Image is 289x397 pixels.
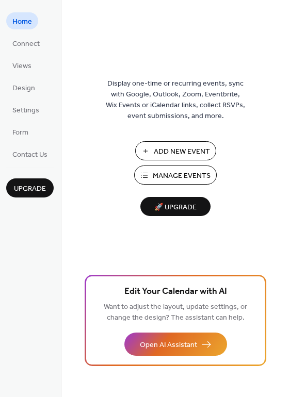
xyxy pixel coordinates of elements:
[6,79,41,96] a: Design
[6,178,54,197] button: Upgrade
[140,340,197,351] span: Open AI Assistant
[6,101,45,118] a: Settings
[147,201,204,214] span: 🚀 Upgrade
[134,166,217,185] button: Manage Events
[153,171,211,181] span: Manage Events
[6,57,38,74] a: Views
[12,105,39,116] span: Settings
[6,12,38,29] a: Home
[124,285,227,299] span: Edit Your Calendar with AI
[12,39,40,49] span: Connect
[135,141,216,160] button: Add New Event
[154,146,210,157] span: Add New Event
[6,123,35,140] a: Form
[106,78,245,122] span: Display one-time or recurring events, sync with Google, Outlook, Zoom, Eventbrite, Wix Events or ...
[6,145,54,162] a: Contact Us
[12,127,28,138] span: Form
[12,83,35,94] span: Design
[124,333,227,356] button: Open AI Assistant
[6,35,46,52] a: Connect
[104,300,247,325] span: Want to adjust the layout, update settings, or change the design? The assistant can help.
[12,16,32,27] span: Home
[140,197,211,216] button: 🚀 Upgrade
[14,184,46,194] span: Upgrade
[12,150,47,160] span: Contact Us
[12,61,31,72] span: Views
